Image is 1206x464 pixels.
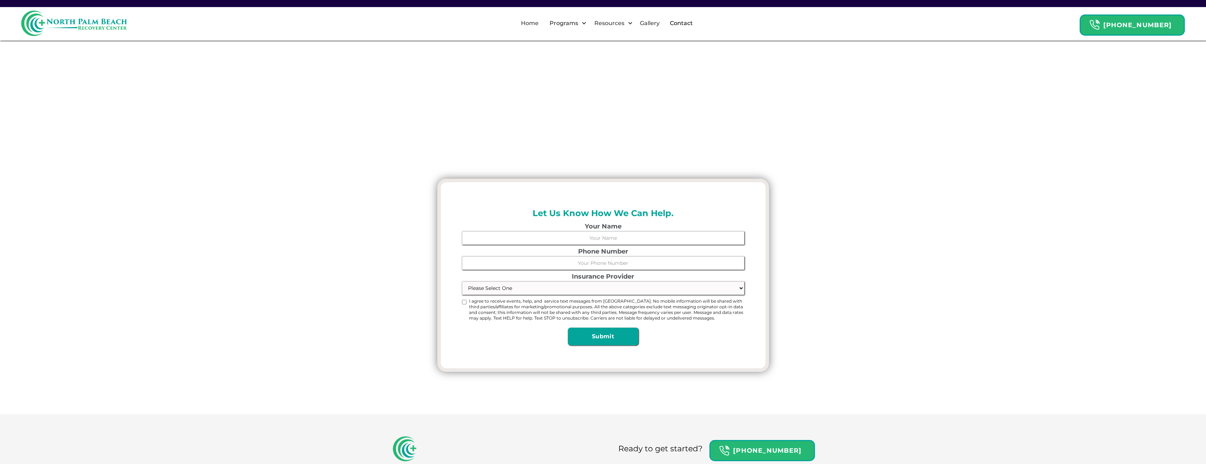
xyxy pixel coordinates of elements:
[469,298,744,321] span: I agree to receive events, help, and service text messages from [GEOGRAPHIC_DATA]. No mobile info...
[618,444,702,454] div: Ready to get started?
[462,231,744,245] input: Your Name
[462,300,467,304] input: I agree to receive events, help, and service text messages from [GEOGRAPHIC_DATA]. No mobile info...
[462,223,744,230] label: Your Name
[1089,19,1100,30] img: Header Calendar Icons
[593,19,626,28] div: Resources
[666,12,697,35] a: Contact
[462,207,744,220] h2: Let Us Know How We Can Help.
[636,12,664,35] a: Gallery
[462,248,744,255] label: Phone Number
[709,436,815,461] a: Header Calendar Icons[PHONE_NUMBER]
[517,12,543,35] a: Home
[733,447,802,454] strong: [PHONE_NUMBER]
[1080,11,1185,36] a: Header Calendar Icons[PHONE_NUMBER]
[719,445,730,456] img: Header Calendar Icons
[548,19,580,28] div: Programs
[568,328,638,345] input: Submit
[1103,21,1172,29] strong: [PHONE_NUMBER]
[462,273,744,280] label: Insurance Provider
[462,256,744,270] input: Your Phone Number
